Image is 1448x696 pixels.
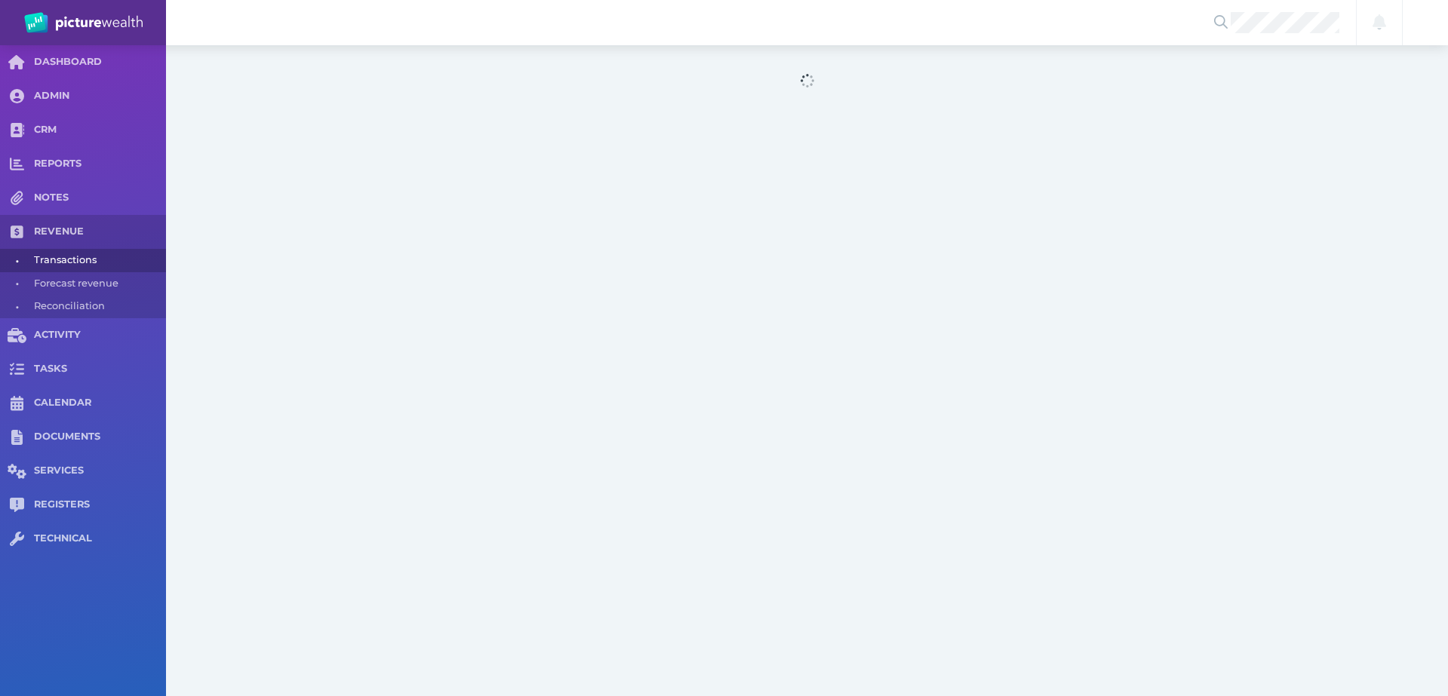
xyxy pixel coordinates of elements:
[1409,6,1442,39] div: Noah Nelson
[34,158,166,170] span: REPORTS
[34,249,161,272] span: Transactions
[34,431,166,443] span: DOCUMENTS
[34,192,166,204] span: NOTES
[34,498,166,511] span: REGISTERS
[34,295,161,318] span: Reconciliation
[34,532,166,545] span: TECHNICAL
[24,12,143,33] img: PW
[34,225,166,238] span: REVENUE
[34,397,166,409] span: CALENDAR
[34,272,161,296] span: Forecast revenue
[34,329,166,342] span: ACTIVITY
[34,56,166,69] span: DASHBOARD
[34,124,166,136] span: CRM
[34,465,166,477] span: SERVICES
[34,363,166,376] span: TASKS
[34,90,166,103] span: ADMIN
